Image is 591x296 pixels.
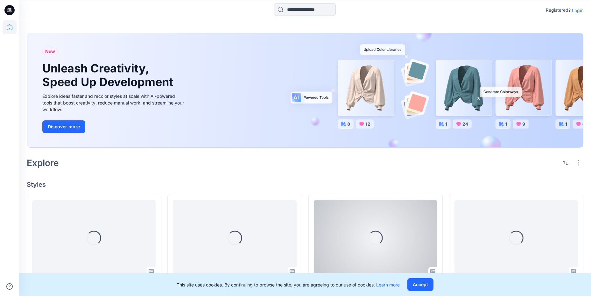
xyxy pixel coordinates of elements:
[572,7,583,14] p: Login
[42,120,186,133] a: Discover more
[376,282,400,287] a: Learn more
[27,158,59,168] h2: Explore
[177,281,400,288] p: This site uses cookies. By continuing to browse the site, you are agreeing to our use of cookies.
[42,120,85,133] button: Discover more
[42,62,176,89] h1: Unleash Creativity, Speed Up Development
[45,48,55,55] span: New
[546,6,571,14] p: Registered?
[27,181,583,188] h4: Styles
[42,93,186,113] div: Explore ideas faster and recolor styles at scale with AI-powered tools that boost creativity, red...
[407,278,433,291] button: Accept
